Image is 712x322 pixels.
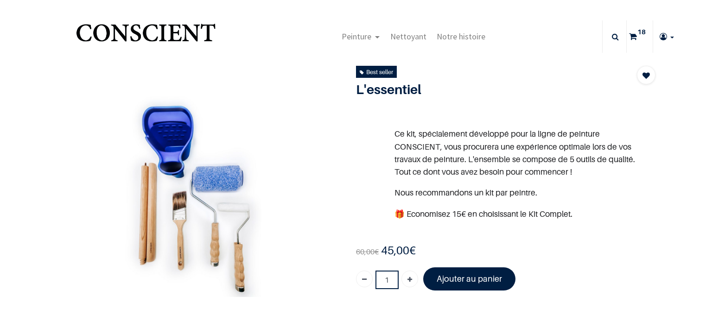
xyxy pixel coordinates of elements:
[394,129,635,177] span: Ce kit, spécialement développé pour la ligne de peinture CONSCIENT, vous procurera une expérience...
[437,274,502,284] font: Ajouter au panier
[635,27,648,37] sup: 18
[360,67,393,77] div: Best seller
[394,188,537,197] span: Nous recommandons un kit par peintre.
[356,271,373,287] a: Supprimer
[390,31,426,42] span: Nettoyant
[394,209,572,219] span: 🎁 Economisez 15€ en choisissant le Kit Complet.
[437,31,485,42] span: Notre histoire
[74,19,217,55] a: Logo of Conscient
[356,82,610,97] h1: L'essentiel
[356,247,375,256] span: 60,00
[342,31,371,42] span: Peinture
[637,66,655,84] button: Add to wishlist
[381,244,409,257] span: 45,00
[627,20,653,53] a: 18
[401,271,418,287] a: Ajouter
[356,247,379,257] span: €
[74,19,217,55] img: Conscient
[118,94,262,297] img: Product image
[337,20,385,53] a: Peinture
[381,244,416,257] b: €
[642,70,650,81] span: Add to wishlist
[423,267,515,290] a: Ajouter au panier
